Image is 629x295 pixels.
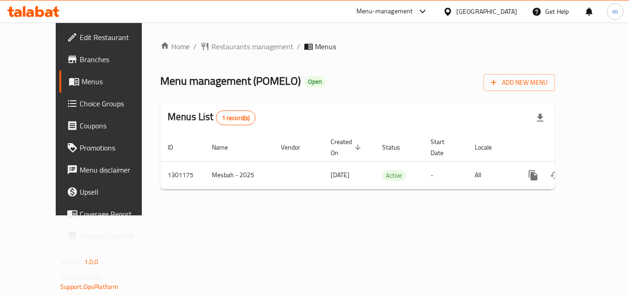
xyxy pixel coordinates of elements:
[160,133,618,190] table: enhanced table
[60,256,83,268] span: Version:
[612,6,618,17] span: m
[168,110,256,125] h2: Menus List
[204,161,274,189] td: Mesbah - 2025
[59,225,161,247] a: Grocery Checklist
[59,159,161,181] a: Menu disclaimer
[160,70,301,91] span: Menu management ( POMELO )
[82,76,153,87] span: Menus
[315,41,336,52] span: Menus
[80,186,153,197] span: Upsell
[331,169,349,181] span: [DATE]
[59,26,161,48] a: Edit Restaurant
[297,41,300,52] li: /
[59,48,161,70] a: Branches
[80,231,153,242] span: Grocery Checklist
[80,164,153,175] span: Menu disclaimer
[216,110,256,125] div: Total records count
[60,272,103,283] span: Get support on:
[515,133,618,162] th: Actions
[80,142,153,153] span: Promotions
[431,136,456,158] span: Start Date
[212,142,240,153] span: Name
[59,70,161,93] a: Menus
[216,114,256,122] span: 1 record(s)
[529,107,551,129] div: Export file
[160,161,204,189] td: 1301175
[168,142,185,153] span: ID
[304,76,326,87] div: Open
[160,41,190,52] a: Home
[356,6,413,17] div: Menu-management
[423,161,467,189] td: -
[483,74,555,91] button: Add New Menu
[475,142,504,153] span: Locale
[59,181,161,203] a: Upsell
[382,142,412,153] span: Status
[80,32,153,43] span: Edit Restaurant
[59,203,161,225] a: Coverage Report
[382,170,406,181] span: Active
[160,41,555,52] nav: breadcrumb
[331,136,364,158] span: Created On
[304,78,326,86] span: Open
[60,281,119,293] a: Support.OpsPlatform
[193,41,197,52] li: /
[80,208,153,220] span: Coverage Report
[467,161,515,189] td: All
[281,142,312,153] span: Vendor
[456,6,517,17] div: [GEOGRAPHIC_DATA]
[522,164,544,186] button: more
[80,54,153,65] span: Branches
[491,77,547,88] span: Add New Menu
[84,256,99,268] span: 1.0.0
[59,115,161,137] a: Coupons
[80,98,153,109] span: Choice Groups
[544,164,566,186] button: Change Status
[80,120,153,131] span: Coupons
[200,41,293,52] a: Restaurants management
[59,93,161,115] a: Choice Groups
[59,137,161,159] a: Promotions
[211,41,293,52] span: Restaurants management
